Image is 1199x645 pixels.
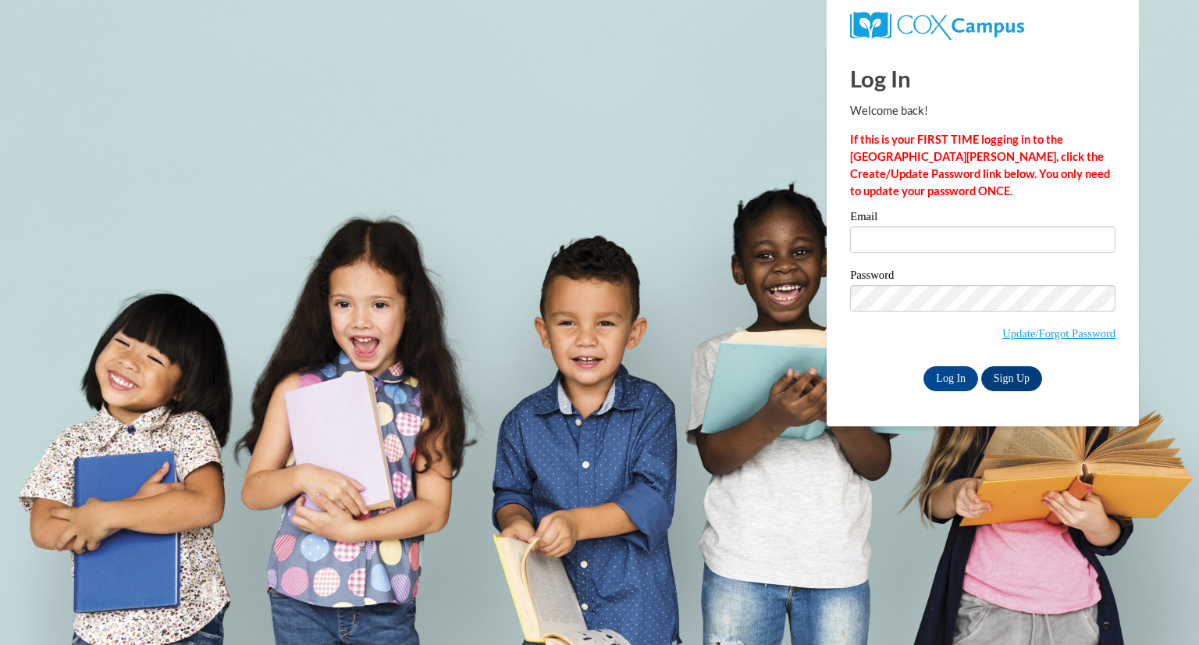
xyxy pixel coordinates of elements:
label: Password [850,269,1115,285]
a: Sign Up [981,366,1042,391]
a: COX Campus [850,18,1024,31]
strong: If this is your FIRST TIME logging in to the [GEOGRAPHIC_DATA][PERSON_NAME], click the Create/Upd... [850,133,1110,198]
img: COX Campus [850,12,1024,40]
a: Update/Forgot Password [1002,327,1115,340]
h1: Log In [850,62,1115,94]
p: Welcome back! [850,102,1115,119]
label: Email [850,211,1115,226]
input: Log In [923,366,978,391]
